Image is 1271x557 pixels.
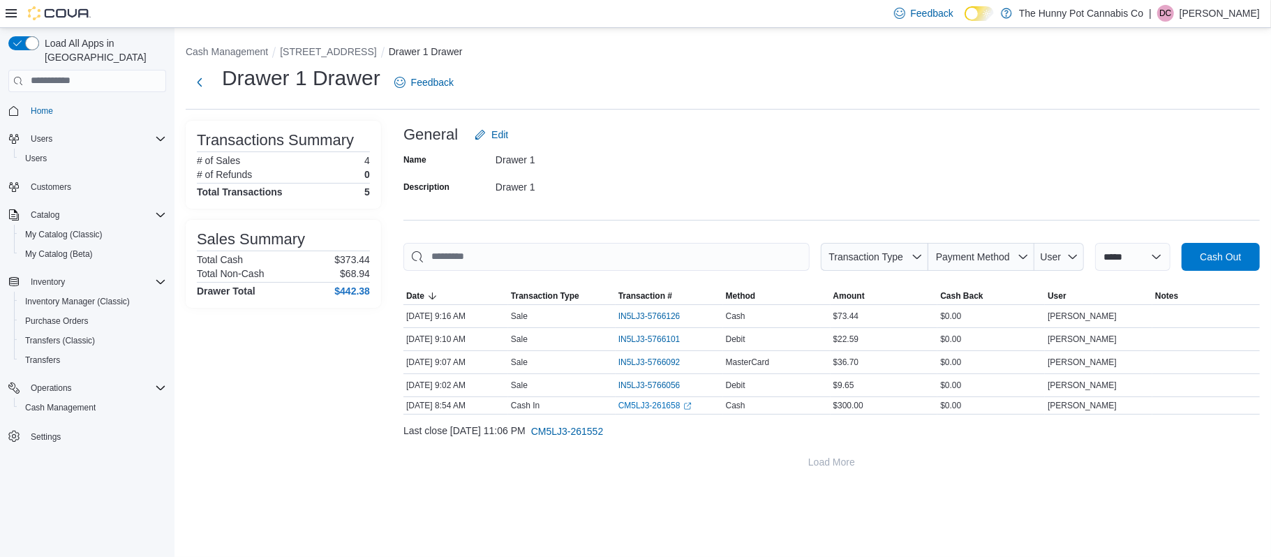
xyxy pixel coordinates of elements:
[618,308,694,325] button: IN5LJ3-5766126
[197,186,283,198] h4: Total Transactions
[618,354,694,371] button: IN5LJ3-5766092
[511,357,528,368] p: Sale
[1159,5,1171,22] span: DC
[3,129,172,149] button: Users
[1048,400,1117,411] span: [PERSON_NAME]
[1180,5,1260,22] p: [PERSON_NAME]
[20,150,52,167] a: Users
[965,21,965,22] span: Dark Mode
[31,209,59,221] span: Catalog
[25,402,96,413] span: Cash Management
[1152,288,1260,304] button: Notes
[911,6,953,20] span: Feedback
[723,288,831,304] button: Method
[25,274,70,290] button: Inventory
[1041,251,1062,262] span: User
[3,101,172,121] button: Home
[3,205,172,225] button: Catalog
[389,68,459,96] a: Feedback
[937,397,1045,414] div: $0.00
[808,455,855,469] span: Load More
[25,179,77,195] a: Customers
[20,293,166,310] span: Inventory Manager (Classic)
[403,331,508,348] div: [DATE] 9:10 AM
[14,398,172,417] button: Cash Management
[14,244,172,264] button: My Catalog (Beta)
[1048,380,1117,391] span: [PERSON_NAME]
[197,254,243,265] h6: Total Cash
[618,380,681,391] span: IN5LJ3-5766056
[618,400,692,411] a: CM5LJ3-261658External link
[25,335,95,346] span: Transfers (Classic)
[197,268,265,279] h6: Total Non-Cash
[821,243,928,271] button: Transaction Type
[20,226,166,243] span: My Catalog (Classic)
[20,313,166,329] span: Purchase Orders
[403,308,508,325] div: [DATE] 9:16 AM
[25,380,77,396] button: Operations
[618,331,694,348] button: IN5LJ3-5766101
[403,417,1260,445] div: Last close [DATE] 11:06 PM
[25,229,103,240] span: My Catalog (Classic)
[197,155,240,166] h6: # of Sales
[403,288,508,304] button: Date
[618,334,681,345] span: IN5LJ3-5766101
[1155,290,1178,302] span: Notes
[28,6,91,20] img: Cova
[20,313,94,329] a: Purchase Orders
[3,177,172,197] button: Customers
[31,383,72,394] span: Operations
[403,243,810,271] input: This is a search bar. As you type, the results lower in the page will automatically filter.
[20,352,66,369] a: Transfers
[14,331,172,350] button: Transfers (Classic)
[25,427,166,445] span: Settings
[3,378,172,398] button: Operations
[280,46,376,57] button: [STREET_ADDRESS]
[25,153,47,164] span: Users
[364,169,370,180] p: 0
[25,380,166,396] span: Operations
[3,426,172,446] button: Settings
[25,429,66,445] a: Settings
[20,246,166,262] span: My Catalog (Beta)
[936,251,1010,262] span: Payment Method
[39,36,166,64] span: Load All Apps in [GEOGRAPHIC_DATA]
[406,290,424,302] span: Date
[469,121,514,149] button: Edit
[25,248,93,260] span: My Catalog (Beta)
[496,176,683,193] div: Drawer 1
[511,290,579,302] span: Transaction Type
[25,131,166,147] span: Users
[403,154,426,165] label: Name
[508,288,616,304] button: Transaction Type
[511,380,528,391] p: Sale
[25,296,130,307] span: Inventory Manager (Classic)
[25,102,166,119] span: Home
[31,431,61,443] span: Settings
[831,288,938,304] button: Amount
[928,243,1034,271] button: Payment Method
[833,357,859,368] span: $36.70
[616,288,723,304] button: Transaction #
[197,169,252,180] h6: # of Refunds
[491,128,508,142] span: Edit
[14,311,172,331] button: Purchase Orders
[334,285,370,297] h4: $442.38
[197,231,305,248] h3: Sales Summary
[20,352,166,369] span: Transfers
[726,380,745,391] span: Debit
[618,357,681,368] span: IN5LJ3-5766092
[683,402,692,410] svg: External link
[25,207,65,223] button: Catalog
[403,448,1260,476] button: Load More
[937,354,1045,371] div: $0.00
[14,149,172,168] button: Users
[833,311,859,322] span: $73.44
[403,126,458,143] h3: General
[940,290,983,302] span: Cash Back
[340,268,370,279] p: $68.94
[364,186,370,198] h4: 5
[8,95,166,483] nav: Complex example
[526,417,609,445] button: CM5LJ3-261552
[403,181,449,193] label: Description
